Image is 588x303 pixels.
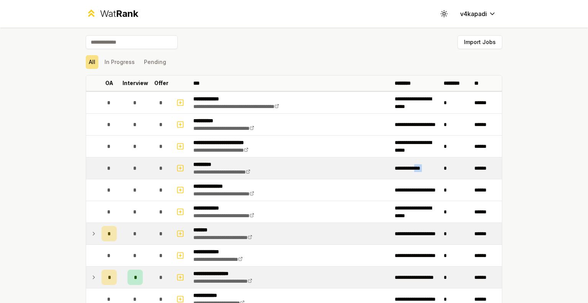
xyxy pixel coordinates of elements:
button: Import Jobs [457,35,502,49]
p: OA [105,79,113,87]
div: Wat [100,8,138,20]
p: Offer [154,79,168,87]
button: In Progress [101,55,138,69]
button: v4kapadi [454,7,502,21]
p: Interview [122,79,148,87]
button: All [86,55,98,69]
span: v4kapadi [460,9,487,18]
button: Pending [141,55,169,69]
a: WatRank [86,8,138,20]
span: Rank [116,8,138,19]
